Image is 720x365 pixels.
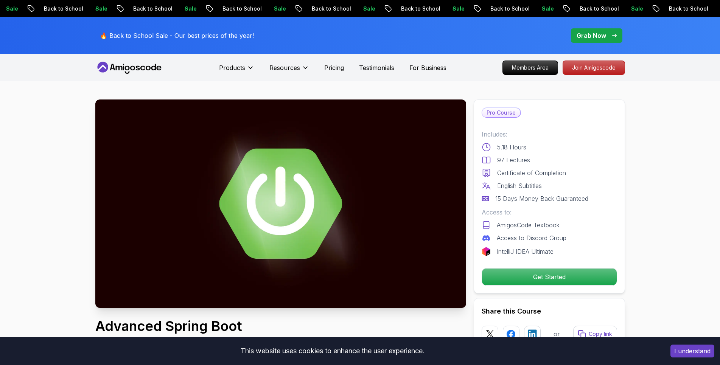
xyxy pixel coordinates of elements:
[324,63,344,72] a: Pricing
[497,221,560,230] p: AmigosCode Textbook
[482,208,617,217] p: Access to:
[95,99,466,308] img: advanced-spring-boot_thumbnail
[6,343,659,359] div: This website uses cookies to enhance the user experience.
[563,61,625,75] p: Join Amigoscode
[393,5,444,12] p: Back to School
[495,194,588,203] p: 15 Days Money Back Guaranteed
[503,61,558,75] p: Members Area
[533,5,558,12] p: Sale
[482,108,520,117] p: Pro Course
[563,61,625,75] a: Join Amigoscode
[497,168,566,177] p: Certificate of Completion
[482,306,617,317] h2: Share this Course
[482,130,617,139] p: Includes:
[95,318,415,334] h1: Advanced Spring Boot
[497,181,542,190] p: English Subtitles
[482,5,533,12] p: Back to School
[87,5,111,12] p: Sale
[573,326,617,342] button: Copy link
[214,5,266,12] p: Back to School
[497,143,526,152] p: 5.18 Hours
[661,5,712,12] p: Back to School
[554,329,560,339] p: or
[125,5,176,12] p: Back to School
[482,269,617,285] p: Get Started
[571,5,623,12] p: Back to School
[623,5,647,12] p: Sale
[497,155,530,165] p: 97 Lectures
[482,247,491,256] img: jetbrains logo
[577,31,606,40] p: Grab Now
[269,63,300,72] p: Resources
[444,5,468,12] p: Sale
[36,5,87,12] p: Back to School
[219,63,245,72] p: Products
[670,345,714,357] button: Accept cookies
[266,5,290,12] p: Sale
[355,5,379,12] p: Sale
[497,247,554,256] p: IntelliJ IDEA Ultimate
[589,330,612,338] p: Copy link
[100,31,254,40] p: 🔥 Back to School Sale - Our best prices of the year!
[176,5,201,12] p: Sale
[269,63,309,78] button: Resources
[359,63,394,72] a: Testimonials
[482,268,617,286] button: Get Started
[219,63,254,78] button: Products
[497,233,566,242] p: Access to Discord Group
[502,61,558,75] a: Members Area
[409,63,446,72] a: For Business
[303,5,355,12] p: Back to School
